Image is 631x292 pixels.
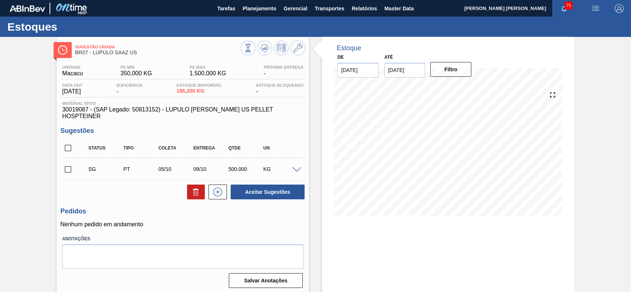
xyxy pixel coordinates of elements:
[227,166,265,172] div: 500,000
[62,70,83,77] span: Macacu
[62,88,82,95] span: [DATE]
[256,83,303,87] span: Estoque Bloqueado
[7,23,139,31] h1: Estoques
[62,106,303,120] span: 30019087 - (SAP Legado: 50813152) - LUPULO [PERSON_NAME] US PELLET HOSPTEINER
[116,83,142,87] span: Suficiência
[10,5,45,12] img: TNhmsLtSVTkK8tSr43FrP2fwEKptu5GPRR3wAAAABJRU5ErkJggg==
[337,63,379,78] input: dd/mm/yyyy
[60,127,305,135] h3: Sugestões
[384,63,425,78] input: dd/mm/yyyy
[62,83,82,87] span: Data out
[337,44,361,52] div: Estoque
[122,166,160,172] div: Pedido de Transferência
[257,41,272,55] button: Atualizar Gráfico
[62,234,303,244] label: Anotações
[191,166,230,172] div: 09/10/2025
[261,166,300,172] div: KG
[191,145,230,151] div: Entrega
[229,273,303,288] button: Salvar Anotações
[122,145,160,151] div: Tipo
[384,4,414,13] span: Master Data
[227,184,305,200] div: Aceitar Sugestões
[115,83,144,95] div: -
[291,41,305,55] button: Ir ao Master Data / Geral
[60,221,305,228] p: Nenhum pedido em andamento
[190,70,226,77] span: 1.500,000 KG
[315,4,344,13] span: Transportes
[384,55,393,60] label: Até
[58,45,67,55] img: Ícone
[284,4,308,13] span: Gerencial
[75,50,241,55] span: BR07 - LÚPULO SAAZ US
[75,45,241,49] span: Sugestão Criada
[60,207,305,215] h3: Pedidos
[352,4,377,13] span: Relatórios
[156,166,195,172] div: 05/10/2025
[176,88,222,94] span: 196,200 KG
[121,70,152,77] span: 350,000 KG
[242,4,276,13] span: Planejamento
[190,65,226,69] span: PE MAX
[615,4,624,13] img: Logout
[262,65,305,77] div: -
[241,41,255,55] button: Visão Geral dos Estoques
[254,83,305,95] div: -
[274,41,289,55] button: Programar Estoque
[565,1,573,10] span: 75
[183,185,205,199] div: Excluir Sugestões
[62,101,303,106] span: Material ativo
[176,83,222,87] span: Estoque Disponível
[205,185,227,199] div: Nova sugestão
[86,145,125,151] div: Status
[156,145,195,151] div: Coleta
[227,145,265,151] div: Qtde
[121,65,152,69] span: PE MIN
[337,55,344,60] label: De
[552,3,576,14] button: Notificações
[264,65,303,69] span: Próxima Entrega
[86,166,125,172] div: Sugestão Criada
[261,145,300,151] div: UN
[591,4,600,13] img: userActions
[231,185,305,199] button: Aceitar Sugestões
[430,62,471,77] button: Filtro
[217,4,235,13] span: Tarefas
[62,65,83,69] span: Unidade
